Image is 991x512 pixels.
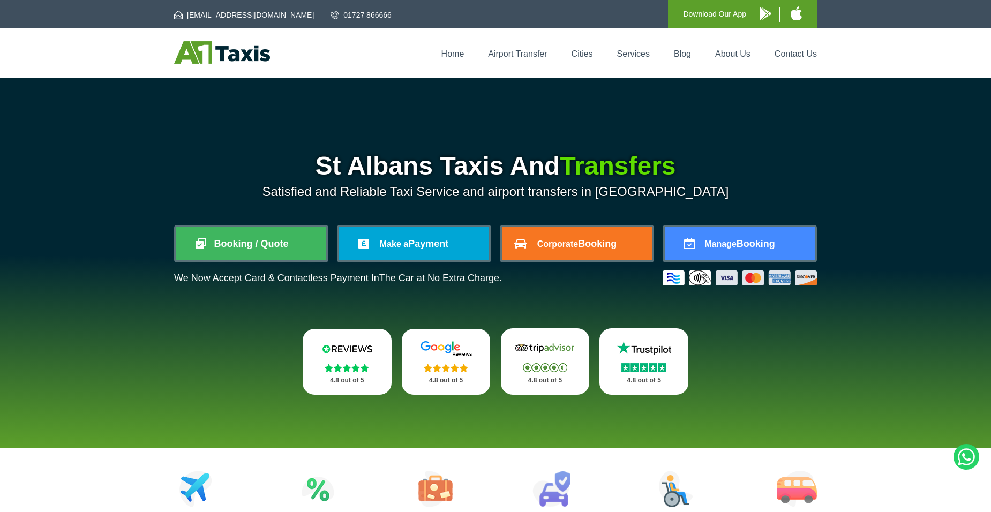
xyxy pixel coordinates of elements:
p: Satisfied and Reliable Taxi Service and airport transfers in [GEOGRAPHIC_DATA] [174,184,817,199]
img: Stars [424,364,468,372]
p: Download Our App [683,7,746,21]
img: Trustpilot [612,340,676,356]
span: Transfers [560,152,675,180]
a: [EMAIL_ADDRESS][DOMAIN_NAME] [174,10,314,20]
a: Tripadvisor Stars 4.8 out of 5 [501,328,590,395]
span: Manage [704,239,737,249]
a: About Us [715,49,750,58]
img: A1 Taxis St Albans LTD [174,41,270,64]
p: We Now Accept Card & Contactless Payment In [174,273,502,284]
a: Make aPayment [339,227,489,260]
a: Contact Us [775,49,817,58]
a: 01727 866666 [331,10,392,20]
a: Cities [572,49,593,58]
a: ManageBooking [665,227,815,260]
a: Blog [674,49,691,58]
img: A1 Taxis Android App [760,7,771,20]
img: Wheelchair [659,471,693,507]
img: Minibus [777,471,817,507]
img: Google [414,341,478,357]
a: Reviews.io Stars 4.8 out of 5 [303,329,392,395]
img: Reviews.io [315,341,379,357]
a: Services [617,49,650,58]
span: The Car at No Extra Charge. [379,273,502,283]
img: A1 Taxis iPhone App [791,6,802,20]
p: 4.8 out of 5 [611,374,677,387]
img: Stars [621,363,666,372]
img: Credit And Debit Cards [663,270,817,285]
a: Airport Transfer [488,49,547,58]
span: Corporate [537,239,578,249]
a: Trustpilot Stars 4.8 out of 5 [599,328,688,395]
a: Google Stars 4.8 out of 5 [402,329,491,395]
h1: St Albans Taxis And [174,153,817,179]
p: 4.8 out of 5 [314,374,380,387]
img: Car Rental [532,471,570,507]
img: Stars [325,364,369,372]
img: Tripadvisor [513,340,577,356]
p: 4.8 out of 5 [414,374,479,387]
img: Airport Transfers [179,471,212,507]
p: 4.8 out of 5 [513,374,578,387]
span: Make a [380,239,408,249]
a: Booking / Quote [176,227,326,260]
img: Attractions [302,471,334,507]
a: CorporateBooking [502,227,652,260]
img: Stars [523,363,567,372]
a: Home [441,49,464,58]
img: Tours [418,471,453,507]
